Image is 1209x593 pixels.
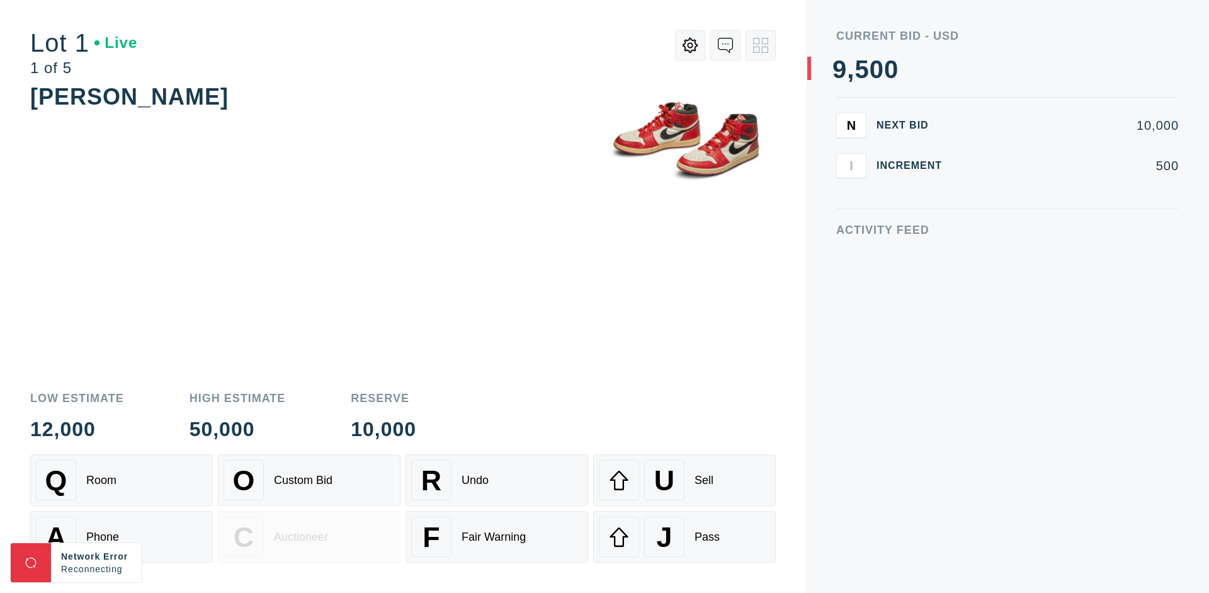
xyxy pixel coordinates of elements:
[46,521,66,553] span: A
[884,57,899,82] div: 0
[695,531,720,544] div: Pass
[30,393,124,404] div: Low Estimate
[61,550,132,563] div: Network Error
[962,119,1179,132] div: 10,000
[86,531,119,544] div: Phone
[234,521,254,553] span: C
[654,464,674,497] span: U
[274,531,328,544] div: Auctioneer
[462,474,489,487] div: Undo
[30,30,137,55] div: Lot 1
[593,454,776,506] button: USell
[94,35,137,50] div: Live
[656,521,672,553] span: J
[61,563,132,575] div: Reconnecting
[406,454,588,506] button: RUndo
[30,419,124,439] div: 12,000
[30,84,229,110] div: [PERSON_NAME]
[30,454,213,506] button: QRoom
[836,153,866,178] button: I
[274,474,332,487] div: Custom Bid
[847,118,856,132] span: N
[423,521,440,553] span: F
[877,120,952,130] div: Next Bid
[962,159,1179,172] div: 500
[854,57,869,82] div: 5
[218,454,400,506] button: OCustom Bid
[847,57,854,309] div: ,
[351,419,416,439] div: 10,000
[30,60,137,76] div: 1 of 5
[218,511,400,563] button: CAuctioneer
[836,224,1179,236] div: Activity Feed
[870,57,884,82] div: 0
[86,474,116,487] div: Room
[836,113,866,138] button: N
[406,511,588,563] button: FFair Warning
[836,30,1179,42] div: Current Bid - USD
[45,464,67,497] span: Q
[877,161,952,171] div: Increment
[233,464,255,497] span: O
[849,158,853,173] span: I
[462,531,526,544] div: Fair Warning
[832,57,847,82] div: 9
[351,393,416,404] div: Reserve
[695,474,713,487] div: Sell
[190,419,286,439] div: 50,000
[421,464,441,497] span: R
[30,511,213,563] button: APhone
[593,511,776,563] button: JPass
[190,393,286,404] div: High Estimate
